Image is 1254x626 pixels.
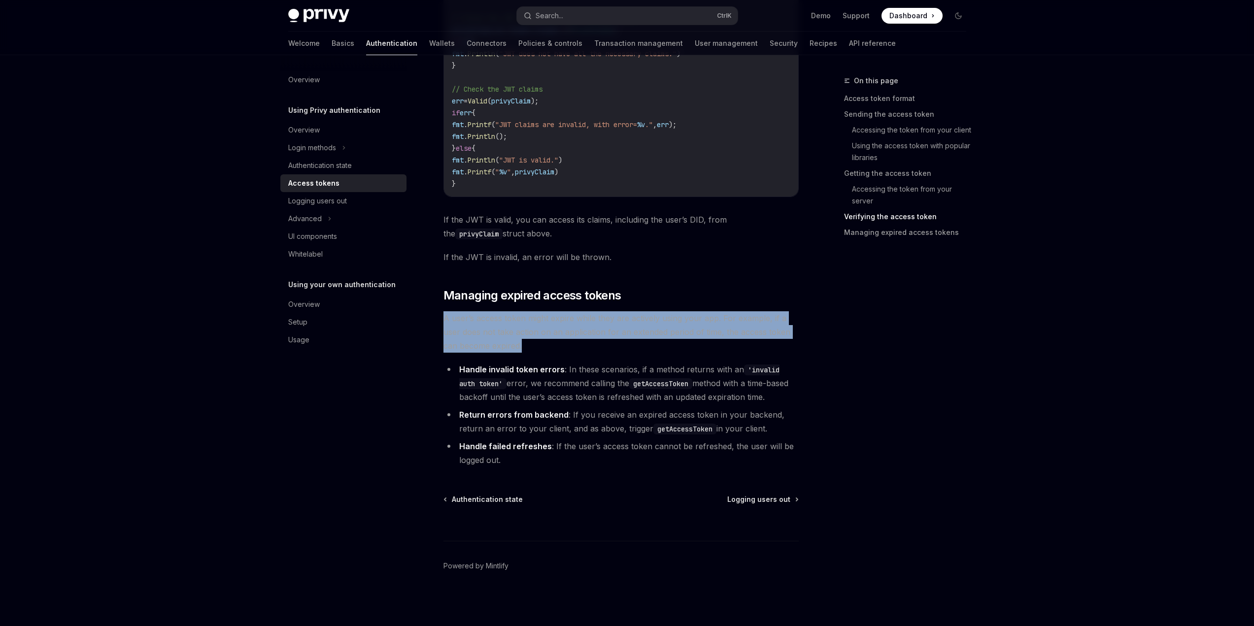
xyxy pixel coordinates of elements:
[889,11,927,21] span: Dashboard
[472,144,475,153] span: {
[468,156,495,165] span: Println
[288,32,320,55] a: Welcome
[280,174,407,192] a: Access tokens
[280,331,407,349] a: Usage
[499,167,507,176] span: %v
[499,156,558,165] span: "JWT is valid."
[452,144,456,153] span: }
[518,32,582,55] a: Policies & controls
[558,156,562,165] span: )
[288,9,349,23] img: dark logo
[280,296,407,313] a: Overview
[455,229,503,239] code: privyClaim
[843,11,870,21] a: Support
[280,228,407,245] a: UI components
[459,441,552,451] strong: Handle failed refreshes
[536,10,563,22] div: Search...
[727,494,798,504] a: Logging users out
[495,132,507,141] span: ();
[507,167,511,176] span: "
[950,8,966,24] button: Toggle dark mode
[288,160,352,171] div: Authentication state
[467,32,507,55] a: Connectors
[452,120,464,129] span: fmt
[464,97,468,105] span: =
[452,167,464,176] span: fmt
[443,250,799,264] span: If the JWT is invalid, an error will be thrown.
[811,11,831,21] a: Demo
[844,165,974,181] a: Getting the access token
[511,167,515,176] span: ,
[288,248,323,260] div: Whitelabel
[288,195,347,207] div: Logging users out
[464,120,468,129] span: .
[280,71,407,89] a: Overview
[472,108,475,117] span: {
[653,424,716,434] code: getAccessToken
[288,334,309,346] div: Usage
[366,32,417,55] a: Authentication
[332,32,354,55] a: Basics
[464,167,468,176] span: .
[288,74,320,86] div: Overview
[491,167,495,176] span: (
[515,167,554,176] span: privyClaim
[491,120,495,129] span: (
[849,32,896,55] a: API reference
[459,410,569,420] strong: Return errors from backend
[594,32,683,55] a: Transaction management
[770,32,798,55] a: Security
[288,316,307,328] div: Setup
[464,132,468,141] span: .
[288,124,320,136] div: Overview
[517,7,738,25] button: Search...CtrlK
[881,8,943,24] a: Dashboard
[657,120,669,129] span: err
[452,494,523,504] span: Authentication state
[531,97,539,105] span: );
[288,104,380,116] h5: Using Privy authentication
[695,32,758,55] a: User management
[645,120,653,129] span: ."
[280,121,407,139] a: Overview
[288,298,320,310] div: Overview
[288,142,336,154] div: Login methods
[852,122,974,138] a: Accessing the token from your client
[452,179,456,188] span: }
[280,157,407,174] a: Authentication state
[459,364,565,374] strong: Handle invalid token errors
[727,494,790,504] span: Logging users out
[444,494,523,504] a: Authentication state
[280,313,407,331] a: Setup
[452,85,542,94] span: // Check the JWT claims
[468,97,487,105] span: Valid
[554,167,558,176] span: )
[629,378,692,389] code: getAccessToken
[288,279,396,291] h5: Using your own authentication
[280,192,407,210] a: Logging users out
[653,120,657,129] span: ,
[452,97,464,105] span: err
[844,225,974,240] a: Managing expired access tokens
[495,167,499,176] span: "
[452,108,460,117] span: if
[452,61,456,70] span: }
[443,213,799,240] span: If the JWT is valid, you can access its claims, including the user’s DID, from the struct above.
[443,311,799,353] span: A user’s access token might expire while they are actively using your app. For example, if a user...
[491,97,531,105] span: privyClaim
[288,177,339,189] div: Access tokens
[854,75,898,87] span: On this page
[288,231,337,242] div: UI components
[443,408,799,435] li: : If you receive an expired access token in your backend, return an error to your client, and as ...
[288,213,322,225] div: Advanced
[637,120,645,129] span: %v
[468,120,491,129] span: Printf
[452,132,464,141] span: fmt
[452,156,464,165] span: fmt
[844,91,974,106] a: Access token format
[487,97,491,105] span: (
[460,108,472,117] span: err
[280,245,407,263] a: Whitelabel
[852,138,974,165] a: Using the access token with popular libraries
[429,32,455,55] a: Wallets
